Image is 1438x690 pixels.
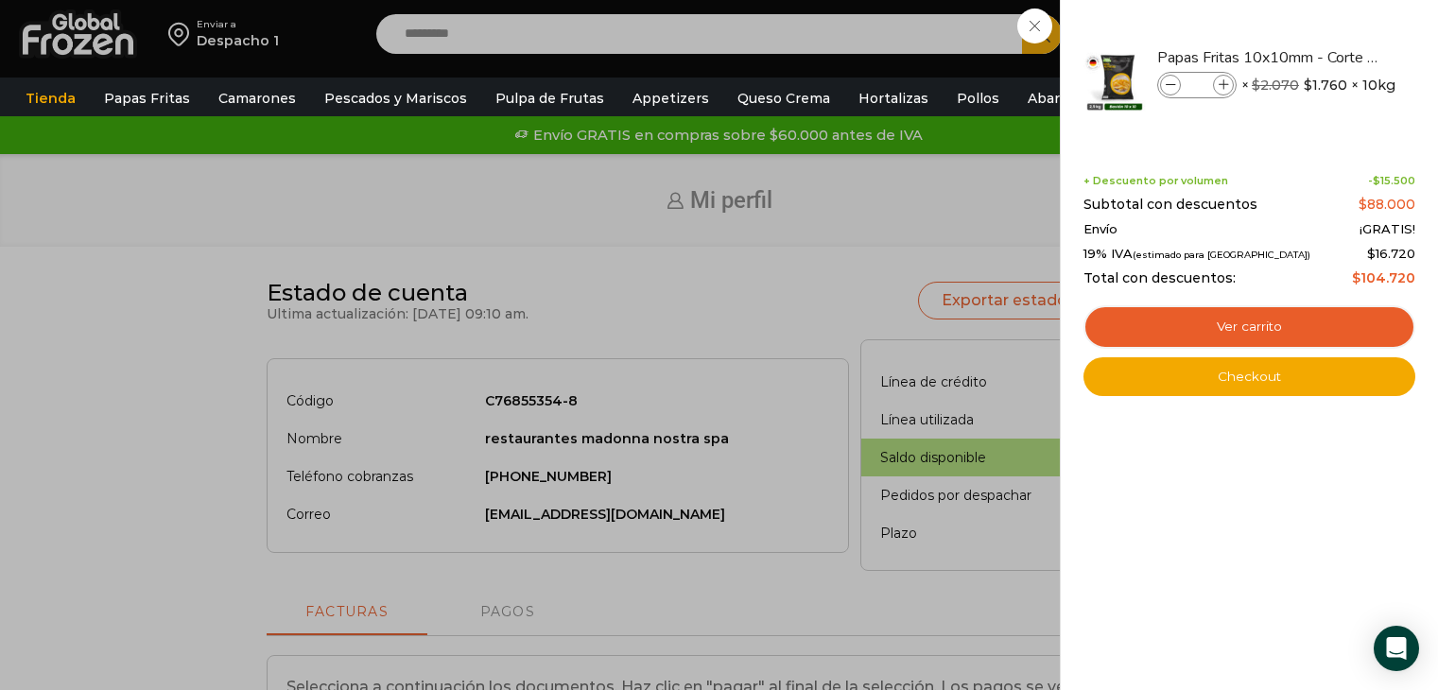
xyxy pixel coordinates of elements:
a: Abarrotes [1018,80,1106,116]
bdi: 2.070 [1252,77,1299,94]
span: Envío [1083,222,1117,237]
a: Papas Fritas [95,80,199,116]
span: $ [1367,246,1376,261]
bdi: 104.720 [1352,269,1415,286]
span: $ [1373,174,1380,187]
a: Ver carrito [1083,305,1415,349]
span: + Descuento por volumen [1083,175,1228,187]
span: × × 10kg [1241,72,1395,98]
div: Open Intercom Messenger [1374,626,1419,671]
small: (estimado para [GEOGRAPHIC_DATA]) [1133,250,1310,260]
span: Total con descuentos: [1083,270,1236,286]
a: Appetizers [623,80,719,116]
bdi: 1.760 [1304,76,1347,95]
a: Checkout [1083,357,1415,397]
a: Hortalizas [849,80,938,116]
span: - [1368,175,1415,187]
a: Pescados y Mariscos [315,80,476,116]
a: Tienda [16,80,85,116]
span: $ [1304,76,1312,95]
bdi: 15.500 [1373,174,1415,187]
span: $ [1352,269,1360,286]
a: Queso Crema [728,80,840,116]
a: Camarones [209,80,305,116]
span: 16.720 [1367,246,1415,261]
a: Pulpa de Frutas [486,80,614,116]
span: Subtotal con descuentos [1083,197,1257,213]
a: Pollos [947,80,1009,116]
span: $ [1252,77,1260,94]
span: ¡GRATIS! [1360,222,1415,237]
a: Papas Fritas 10x10mm - Corte Bastón - Caja 10 kg [1157,47,1382,68]
input: Product quantity [1183,75,1211,95]
bdi: 88.000 [1359,196,1415,213]
span: $ [1359,196,1367,213]
span: 19% IVA [1083,247,1310,262]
